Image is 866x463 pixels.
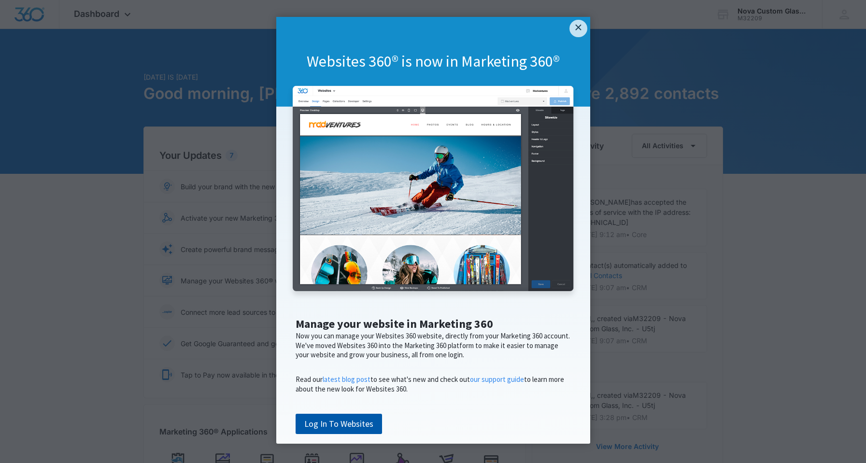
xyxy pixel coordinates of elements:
[296,375,564,393] span: Read our to see what's new and check out to learn more about the new look for Websites 360.
[276,52,590,72] h1: Websites 360® is now in Marketing 360®
[296,331,570,359] span: Now you can manage your Websites 360 website, directly from your Marketing 360 account. We've mov...
[296,414,382,434] a: Log In To Websites
[470,375,524,384] a: our support guide
[296,316,493,331] span: Manage your website in Marketing 360
[569,20,587,37] a: Close modal
[323,375,370,384] a: latest blog post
